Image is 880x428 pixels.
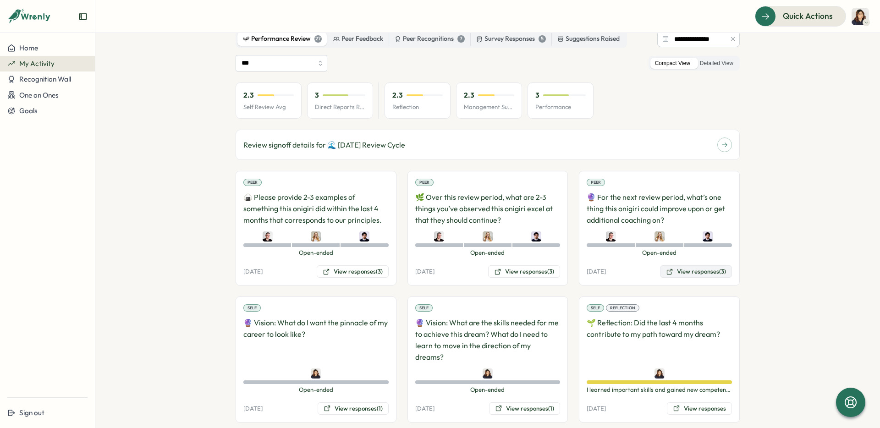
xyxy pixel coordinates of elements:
[243,192,389,225] p: 🍙 Please provide 2-3 examples of something this onigiri did within the last 4 months that corresp...
[243,304,261,312] div: Self
[852,8,869,25] img: Zara Malik
[395,34,465,44] div: Peer Recognitions
[243,268,263,276] p: [DATE]
[587,304,604,312] div: Self
[703,231,713,241] img: Mirza Shayan Baig
[650,58,695,69] label: Compact View
[243,249,389,257] span: Open-ended
[19,75,71,83] span: Recognition Wall
[606,304,639,312] div: Reflection
[587,405,606,413] p: [DATE]
[587,317,732,362] p: 🌱 Reflection: Did the last 4 months contribute to my path toward my dream?
[587,179,605,186] div: Peer
[483,368,493,379] img: Zara Malik
[557,34,620,44] div: Suggestions Raised
[392,90,403,100] p: 2.3
[311,368,321,379] img: Zara Malik
[19,106,38,115] span: Goals
[654,368,665,379] img: Zara Malik
[415,386,561,394] span: Open-ended
[415,317,561,362] p: 🔮 Vision: What are the skills needed for me to achieve this dream? What do I need to learn to mov...
[587,249,732,257] span: Open-ended
[415,268,434,276] p: [DATE]
[457,35,465,43] div: 7
[243,317,389,362] p: 🔮 Vision: What do I want the pinnacle of my career to look like?
[434,231,444,241] img: Almudena Bernardos
[333,34,383,44] div: Peer Feedback
[535,90,539,100] p: 3
[315,90,319,100] p: 3
[19,59,55,68] span: My Activity
[314,35,322,43] div: 27
[19,44,38,52] span: Home
[531,231,541,241] img: Mirza Shayan Baig
[243,34,322,44] div: Performance Review
[755,6,846,26] button: Quick Actions
[19,408,44,417] span: Sign out
[587,192,732,225] p: 🔮 For the next review period, what’s one thing this onigiri could improve upon or get additional ...
[695,58,738,69] label: Detailed View
[415,304,433,312] div: Self
[263,231,273,241] img: Almudena Bernardos
[464,103,514,111] p: Management Support
[317,265,389,278] button: View responses(3)
[315,103,365,111] p: Direct Reports Review Avg
[539,35,546,43] div: 5
[606,231,616,241] img: Almudena Bernardos
[783,10,833,22] span: Quick Actions
[311,231,321,241] img: Sarah McEwan
[415,405,434,413] p: [DATE]
[415,249,561,257] span: Open-ended
[587,268,606,276] p: [DATE]
[243,405,263,413] p: [DATE]
[243,103,294,111] p: Self Review Avg
[19,91,59,99] span: One on Ones
[660,265,732,278] button: View responses(3)
[489,402,560,415] button: View responses(1)
[243,139,405,151] p: Review signoff details for 🌊 [DATE] Review Cycle
[587,386,732,394] span: I learned important skills and gained new competencies as I expected
[78,12,88,21] button: Expand sidebar
[392,103,443,111] p: Reflection
[535,103,586,111] p: Performance
[243,386,389,394] span: Open-ended
[318,402,389,415] button: View responses(1)
[243,90,254,100] p: 2.3
[359,231,369,241] img: Mirza Shayan Baig
[415,179,434,186] div: Peer
[488,265,560,278] button: View responses(3)
[464,90,474,100] p: 2.3
[243,179,262,186] div: Peer
[415,192,561,225] p: 🌿 Over this review period, what are 2-3 things you’ve observed this onigiri excel at that they sh...
[667,402,732,415] button: View responses
[654,231,665,241] img: Sarah McEwan
[483,231,493,241] img: Sarah McEwan
[476,34,546,44] div: Survey Responses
